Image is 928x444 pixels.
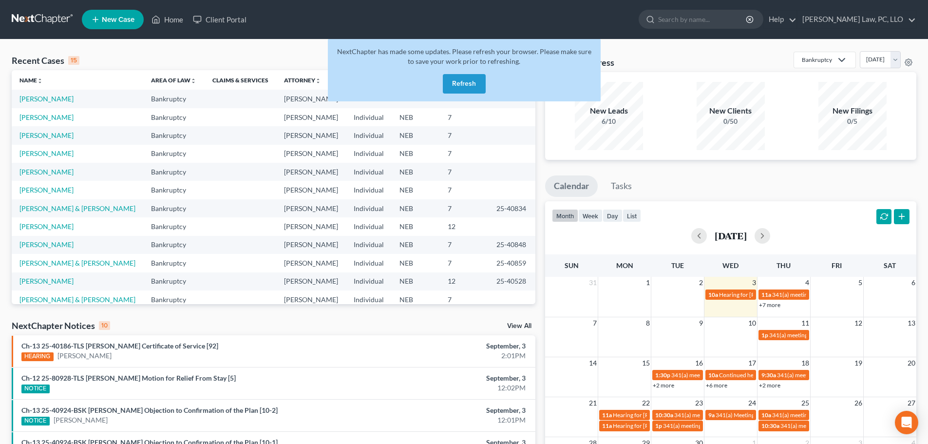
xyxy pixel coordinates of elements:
[102,16,134,23] span: New Case
[364,383,526,393] div: 12:02PM
[658,10,747,28] input: Search by name...
[151,77,196,84] a: Area of Lawunfold_more
[565,261,579,270] span: Sun
[884,261,896,270] span: Sat
[364,405,526,415] div: September, 3
[588,397,598,409] span: 21
[722,261,739,270] span: Wed
[489,199,535,217] td: 25-40834
[698,277,704,289] span: 2
[190,78,196,84] i: unfold_more
[392,145,439,163] td: NEB
[143,254,204,272] td: Bankruptcy
[616,261,633,270] span: Mon
[19,113,74,121] a: [PERSON_NAME]
[143,199,204,217] td: Bankruptcy
[671,371,765,379] span: 341(a) meeting for [PERSON_NAME]
[364,351,526,361] div: 2:01PM
[205,70,276,90] th: Claims & Services
[655,422,662,429] span: 1p
[19,222,74,231] a: [PERSON_NAME]
[276,126,346,144] td: [PERSON_NAME]
[655,371,670,379] span: 1:30p
[802,56,832,64] div: Bankruptcy
[364,341,526,351] div: September, 3
[346,163,392,181] td: Individual
[440,181,489,199] td: 7
[21,342,218,350] a: Ch-13 25-40186-TLS [PERSON_NAME] Certificate of Service [92]
[832,261,842,270] span: Fri
[143,145,204,163] td: Bankruptcy
[578,209,603,222] button: week
[443,74,486,94] button: Refresh
[440,254,489,272] td: 7
[440,236,489,254] td: 7
[708,371,718,379] span: 10a
[188,11,251,28] a: Client Portal
[751,277,757,289] span: 3
[147,11,188,28] a: Home
[276,108,346,126] td: [PERSON_NAME]
[698,317,704,329] span: 9
[706,382,727,389] a: +6 more
[641,357,651,369] span: 15
[715,231,747,241] h2: [DATE]
[346,272,392,290] td: Individual
[346,126,392,144] td: Individual
[747,397,757,409] span: 24
[346,108,392,126] td: Individual
[315,78,321,84] i: unfold_more
[19,259,135,267] a: [PERSON_NAME] & [PERSON_NAME]
[19,204,135,212] a: [PERSON_NAME] & [PERSON_NAME]
[818,105,887,116] div: New Filings
[143,90,204,108] td: Bankruptcy
[12,55,79,66] div: Recent Cases
[655,411,673,419] span: 10:30a
[907,357,916,369] span: 20
[759,301,780,309] a: +7 more
[910,277,916,289] span: 6
[143,272,204,290] td: Bankruptcy
[392,272,439,290] td: NEB
[143,181,204,199] td: Bankruptcy
[545,175,598,197] a: Calendar
[708,291,718,298] span: 10a
[761,331,768,339] span: 1p
[19,240,74,249] a: [PERSON_NAME]
[623,209,641,222] button: list
[761,422,779,429] span: 10:30a
[19,186,74,194] a: [PERSON_NAME]
[337,47,591,65] span: NextChapter has made some updates. Please refresh your browser. Please make sure to save your wor...
[440,145,489,163] td: 7
[761,411,771,419] span: 10a
[346,217,392,235] td: Individual
[392,217,439,235] td: NEB
[776,261,791,270] span: Thu
[440,199,489,217] td: 7
[857,277,863,289] span: 5
[641,397,651,409] span: 22
[719,291,795,298] span: Hearing for [PERSON_NAME]
[588,277,598,289] span: 31
[716,411,868,419] span: 341(a) Meeting for [PERSON_NAME] and [PERSON_NAME]
[276,290,346,309] td: [PERSON_NAME]
[364,415,526,425] div: 12:01PM
[143,108,204,126] td: Bankruptcy
[697,116,765,126] div: 0/50
[440,108,489,126] td: 7
[19,95,74,103] a: [PERSON_NAME]
[143,290,204,309] td: Bankruptcy
[19,149,74,157] a: [PERSON_NAME]
[440,163,489,181] td: 7
[645,277,651,289] span: 1
[21,417,50,425] div: NOTICE
[37,78,43,84] i: unfold_more
[507,323,531,329] a: View All
[143,236,204,254] td: Bankruptcy
[694,397,704,409] span: 23
[440,272,489,290] td: 12
[392,108,439,126] td: NEB
[21,374,236,382] a: Ch-12 25-80928-TLS [PERSON_NAME] Motion for Relief From Stay [5]
[764,11,796,28] a: Help
[761,371,776,379] span: 9:30a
